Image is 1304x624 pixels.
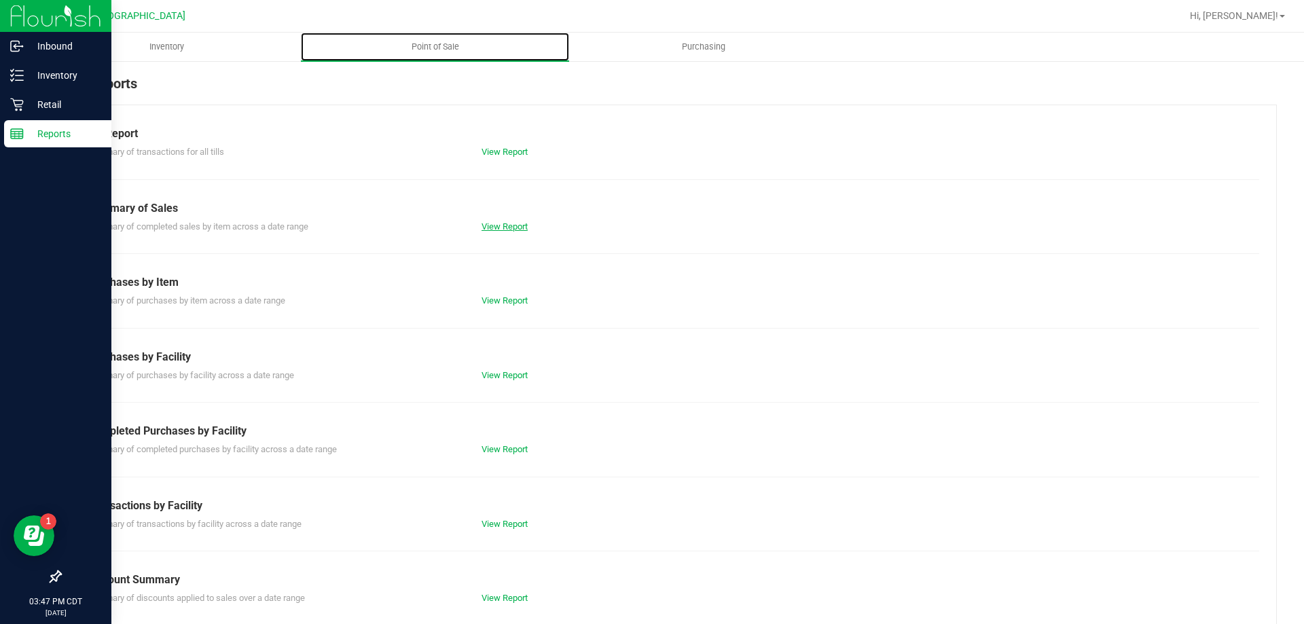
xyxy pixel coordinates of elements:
[92,10,185,22] span: [GEOGRAPHIC_DATA]
[14,515,54,556] iframe: Resource center
[88,349,1249,365] div: Purchases by Facility
[482,444,528,454] a: View Report
[88,370,294,380] span: Summary of purchases by facility across a date range
[6,608,105,618] p: [DATE]
[131,41,202,53] span: Inventory
[60,73,1277,105] div: POS Reports
[88,444,337,454] span: Summary of completed purchases by facility across a date range
[664,41,744,53] span: Purchasing
[33,33,301,61] a: Inventory
[569,33,837,61] a: Purchasing
[88,423,1249,439] div: Completed Purchases by Facility
[88,295,285,306] span: Summary of purchases by item across a date range
[88,593,305,603] span: Summary of discounts applied to sales over a date range
[24,38,105,54] p: Inbound
[393,41,477,53] span: Point of Sale
[24,67,105,84] p: Inventory
[88,147,224,157] span: Summary of transactions for all tills
[24,126,105,142] p: Reports
[40,513,56,530] iframe: Resource center unread badge
[482,221,528,232] a: View Report
[88,572,1249,588] div: Discount Summary
[301,33,569,61] a: Point of Sale
[6,595,105,608] p: 03:47 PM CDT
[482,370,528,380] a: View Report
[482,519,528,529] a: View Report
[482,295,528,306] a: View Report
[88,274,1249,291] div: Purchases by Item
[10,98,24,111] inline-svg: Retail
[88,498,1249,514] div: Transactions by Facility
[88,221,308,232] span: Summary of completed sales by item across a date range
[88,126,1249,142] div: Till Report
[10,39,24,53] inline-svg: Inbound
[10,127,24,141] inline-svg: Reports
[88,200,1249,217] div: Summary of Sales
[10,69,24,82] inline-svg: Inventory
[88,519,302,529] span: Summary of transactions by facility across a date range
[24,96,105,113] p: Retail
[1190,10,1278,21] span: Hi, [PERSON_NAME]!
[482,147,528,157] a: View Report
[482,593,528,603] a: View Report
